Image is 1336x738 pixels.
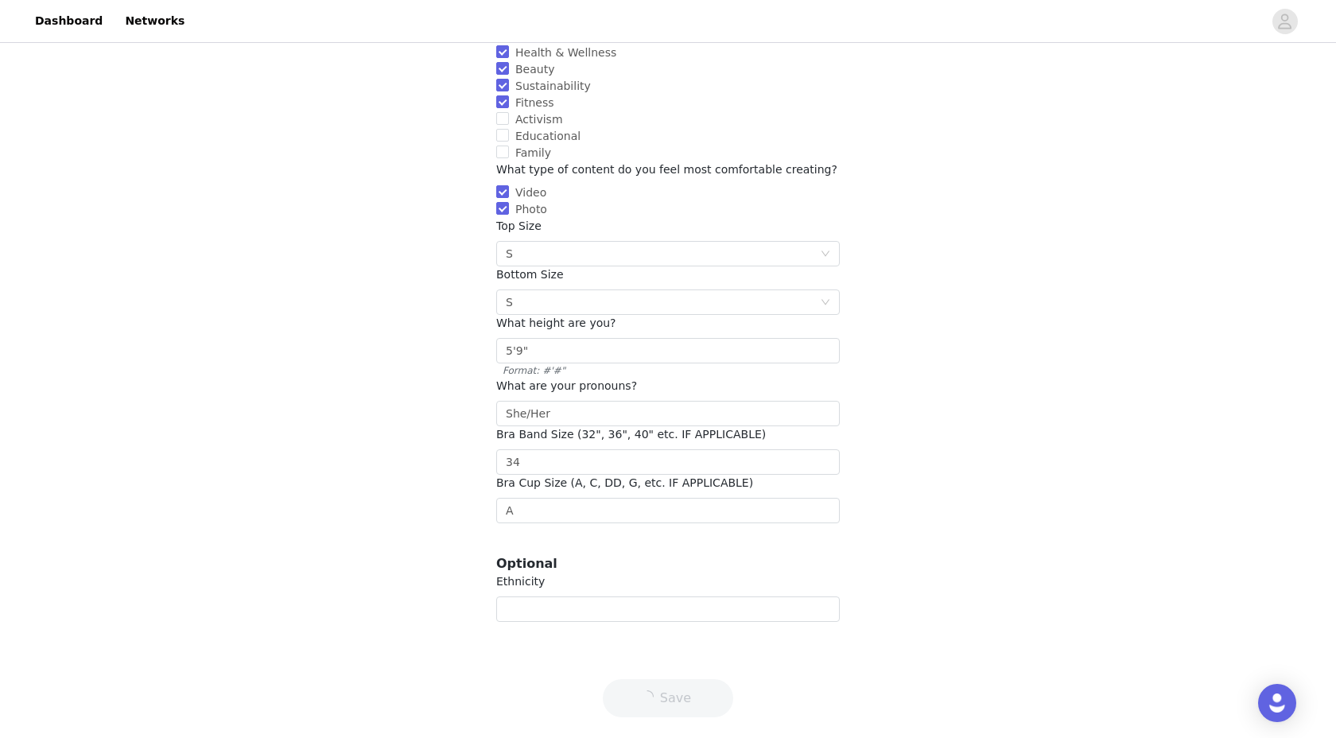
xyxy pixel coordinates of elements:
span: Sustainability [509,80,597,92]
span: What type of content do you feel most comfortable creating? [496,163,837,176]
span: Beauty [509,63,561,76]
span: Ethnicity [496,575,545,588]
span: Photo [509,203,553,216]
span: Educational [509,130,587,142]
h3: Optional [496,554,840,573]
a: Dashboard [25,3,112,39]
span: Activism [509,113,569,126]
span: What are your pronouns? [496,379,637,392]
i: icon: down [821,249,830,260]
div: Open Intercom Messenger [1258,684,1296,722]
div: avatar [1277,9,1292,34]
div: S [506,290,513,314]
span: Fitness [509,96,561,109]
span: Format: #'#" [496,363,840,378]
span: Family [509,146,557,159]
span: Bottom Size [496,268,564,281]
i: icon: down [821,297,830,309]
span: Health & Wellness [509,46,623,59]
span: What height are you? [496,317,616,329]
span: Bra Cup Size (A, C, DD, G, etc. IF APPLICABLE) [496,476,753,489]
div: S [506,242,513,266]
span: Top Size [496,219,542,232]
span: Video [509,186,553,199]
a: Networks [115,3,194,39]
span: Bra Band Size (32", 36", 40" etc. IF APPLICABLE) [496,428,766,441]
button: icon: loadingSave [603,679,733,717]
